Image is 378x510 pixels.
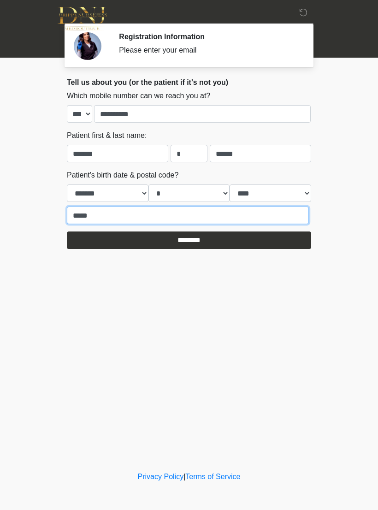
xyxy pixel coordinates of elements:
[67,130,147,141] label: Patient first & last name:
[183,473,185,480] a: |
[67,78,311,87] h2: Tell us about you (or the patient if it's not you)
[138,473,184,480] a: Privacy Policy
[185,473,240,480] a: Terms of Service
[67,90,210,101] label: Which mobile number can we reach you at?
[58,7,107,30] img: DNJ Med Boutique Logo
[67,170,178,181] label: Patient's birth date & postal code?
[74,32,101,60] img: Agent Avatar
[119,45,297,56] div: Please enter your email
